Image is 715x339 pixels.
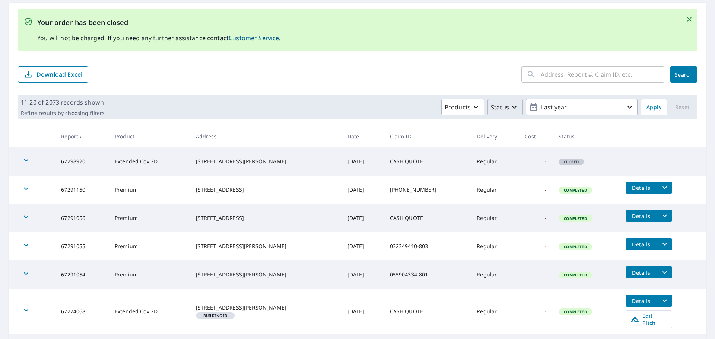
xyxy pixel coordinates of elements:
td: Regular [471,289,519,334]
td: [PHONE_NUMBER] [384,176,471,204]
button: Products [441,99,484,115]
span: Completed [559,309,591,314]
span: Details [630,241,652,248]
p: Last year [538,101,625,114]
span: Completed [559,216,591,221]
button: detailsBtn-67274068 [626,295,657,307]
td: Extended Cov 2D [109,289,190,334]
em: Building ID [203,314,228,317]
button: filesDropdownBtn-67291055 [657,238,672,250]
th: Report # [55,125,109,147]
button: detailsBtn-67291150 [626,182,657,194]
button: Download Excel [18,66,88,83]
td: - [519,232,553,260]
button: Close [684,15,694,24]
td: 032349410-803 [384,232,471,260]
th: Claim ID [384,125,471,147]
td: CASH QUOTE [384,204,471,232]
td: Regular [471,260,519,289]
td: - [519,260,553,289]
th: Status [553,125,619,147]
span: Details [630,269,652,276]
td: 67274068 [55,289,109,334]
td: 67291055 [55,232,109,260]
div: [STREET_ADDRESS][PERSON_NAME] [196,304,336,311]
button: filesDropdownBtn-67274068 [657,295,672,307]
td: [DATE] [341,176,384,204]
td: 67291150 [55,176,109,204]
button: detailsBtn-67291054 [626,266,657,278]
td: - [519,204,553,232]
td: Premium [109,204,190,232]
div: [STREET_ADDRESS] [196,214,336,222]
span: Details [630,184,652,191]
th: Delivery [471,125,519,147]
td: CASH QUOTE [384,147,471,176]
button: Status [487,99,523,115]
td: Regular [471,147,519,176]
td: Regular [471,176,519,204]
button: filesDropdownBtn-67291054 [657,266,672,278]
p: 11-20 of 2073 records shown [21,98,105,107]
p: Your order has been closed [37,17,281,28]
td: 67291056 [55,204,109,232]
span: Closed [559,159,583,164]
p: You will not be charged. If you need any further assistance contact . [37,33,281,42]
td: - [519,147,553,176]
td: [DATE] [341,204,384,232]
td: 055904334-801 [384,260,471,289]
div: [STREET_ADDRESS] [196,186,336,194]
button: Search [670,66,697,83]
th: Product [109,125,190,147]
th: Date [341,125,384,147]
span: Details [630,212,652,220]
p: Status [491,103,509,112]
div: [STREET_ADDRESS][PERSON_NAME] [196,243,336,250]
button: filesDropdownBtn-67291150 [657,182,672,194]
td: [DATE] [341,232,384,260]
span: Completed [559,188,591,193]
span: Completed [559,272,591,278]
div: [STREET_ADDRESS][PERSON_NAME] [196,158,336,165]
td: Regular [471,232,519,260]
span: Apply [646,103,661,112]
td: 67291054 [55,260,109,289]
button: detailsBtn-67291056 [626,210,657,222]
th: Address [190,125,341,147]
span: Details [630,297,652,304]
span: Completed [559,244,591,249]
button: Last year [526,99,638,115]
p: Download Excel [36,70,82,79]
button: Apply [641,99,667,115]
td: - [519,289,553,334]
button: filesDropdownBtn-67291056 [657,210,672,222]
div: [STREET_ADDRESS][PERSON_NAME] [196,271,336,278]
td: Regular [471,204,519,232]
td: Premium [109,260,190,289]
td: [DATE] [341,147,384,176]
a: Customer Service [229,34,279,42]
input: Address, Report #, Claim ID, etc. [541,64,664,85]
span: Edit Pitch [630,312,667,326]
span: Search [676,71,691,78]
td: - [519,176,553,204]
th: Cost [519,125,553,147]
td: 67298920 [55,147,109,176]
td: CASH QUOTE [384,289,471,334]
td: [DATE] [341,260,384,289]
p: Products [445,103,471,112]
td: [DATE] [341,289,384,334]
p: Refine results by choosing filters [21,110,105,116]
td: Premium [109,176,190,204]
td: Premium [109,232,190,260]
button: detailsBtn-67291055 [626,238,657,250]
a: Edit Pitch [626,310,672,328]
td: Extended Cov 2D [109,147,190,176]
